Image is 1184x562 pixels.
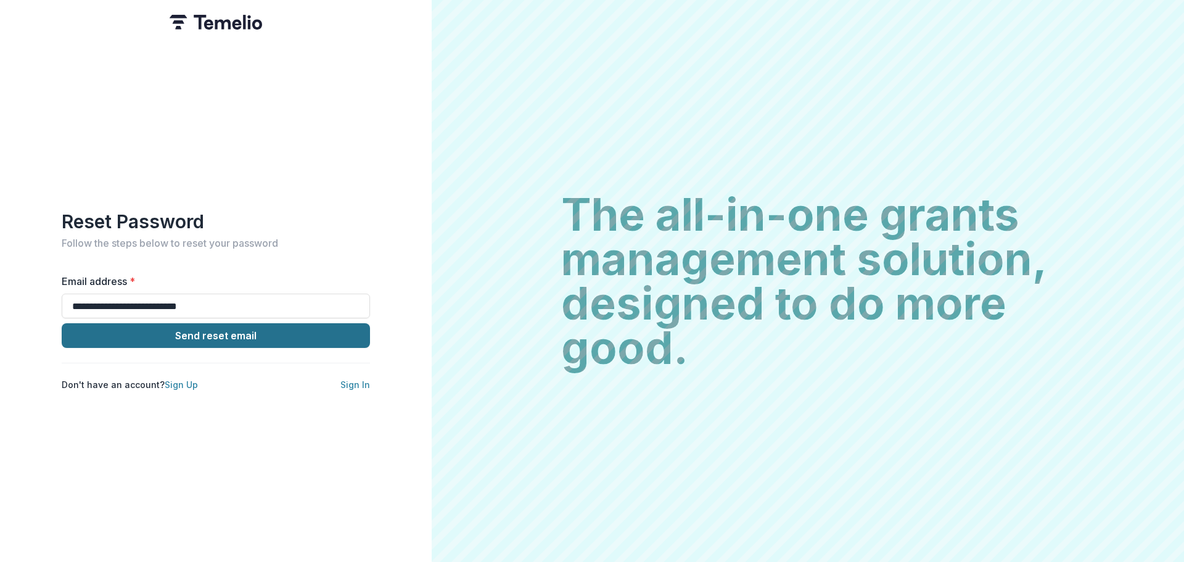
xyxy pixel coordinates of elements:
h1: Reset Password [62,210,370,233]
a: Sign Up [165,379,198,390]
label: Email address [62,274,363,289]
button: Send reset email [62,323,370,348]
h2: Follow the steps below to reset your password [62,238,370,249]
img: Temelio [170,15,262,30]
a: Sign In [340,379,370,390]
p: Don't have an account? [62,378,198,391]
